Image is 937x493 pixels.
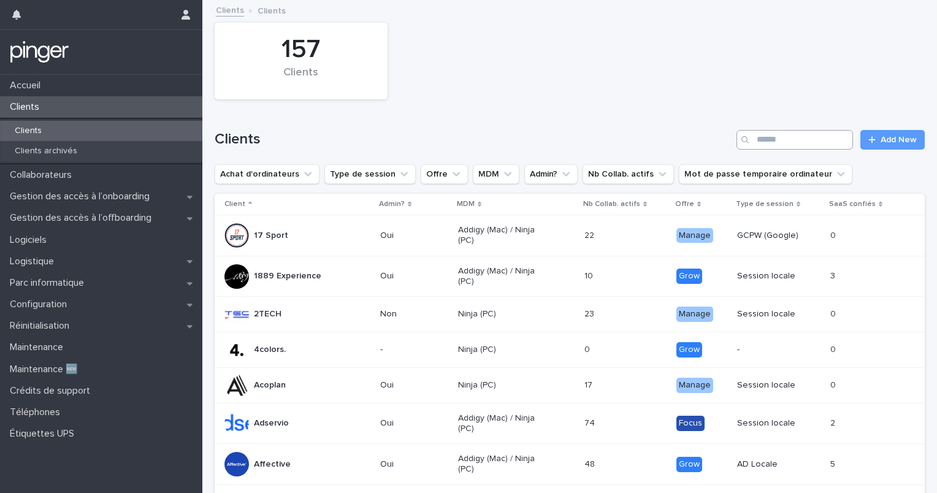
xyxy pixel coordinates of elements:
button: Mot de passe temporaire ordinateur [679,164,852,184]
p: Acoplan [254,380,286,391]
p: 3 [830,269,838,281]
a: Clients [216,2,244,17]
tr: 1889 ExperienceOuiAddigy (Mac) / Ninja (PC)1010 GrowSession locale33 [215,256,925,297]
p: Crédits de support [5,385,100,397]
img: mTgBEunGTSyRkCgitkcU [10,40,69,64]
p: Configuration [5,299,77,310]
tr: 17 SportOuiAddigy (Mac) / Ninja (PC)2222 ManageGCPW (Google)00 [215,215,925,256]
p: - [380,345,448,355]
p: 23 [584,307,597,319]
p: 17 Sport [254,231,288,241]
div: Clients [235,66,367,92]
input: Search [736,130,853,150]
div: Manage [676,307,713,322]
p: 0 [830,342,838,355]
p: Gestion des accès à l’onboarding [5,191,159,202]
p: Ninja (PC) [458,309,546,319]
p: Gestion des accès à l’offboarding [5,212,161,224]
p: Session locale [737,309,820,319]
div: Manage [676,228,713,243]
p: 48 [584,457,597,470]
p: Clients [5,101,49,113]
p: 0 [830,378,838,391]
p: Accueil [5,80,50,91]
p: Client [224,197,245,211]
tr: AdservioOuiAddigy (Mac) / Ninja (PC)7474 FocusSession locale22 [215,403,925,444]
a: Add New [860,130,925,150]
p: Addigy (Mac) / Ninja (PC) [458,454,546,475]
p: Affective [254,459,291,470]
p: Téléphones [5,407,70,418]
tr: 4colors.-Ninja (PC)00 Grow-00 [215,332,925,368]
p: Adservio [254,418,289,429]
button: Offre [421,164,468,184]
p: 2 [830,416,838,429]
p: Réinitialisation [5,320,79,332]
p: Clients [258,3,286,17]
p: 17 [584,378,595,391]
p: Étiquettes UPS [5,428,84,440]
tr: AcoplanOuiNinja (PC)1717 ManageSession locale00 [215,367,925,403]
p: - [737,345,820,355]
p: 22 [584,228,597,241]
p: SaaS confiés [829,197,876,211]
p: Oui [380,271,448,281]
p: Type de session [736,197,794,211]
p: Logiciels [5,234,56,246]
p: 0 [830,307,838,319]
button: Admin? [524,164,578,184]
div: Grow [676,342,702,357]
p: Nb Collab. actifs [583,197,640,211]
p: 10 [584,269,595,281]
p: 0 [830,228,838,241]
p: 74 [584,416,597,429]
p: Offre [675,197,694,211]
p: AD Locale [737,459,820,470]
p: Maintenance [5,342,73,353]
p: Oui [380,380,448,391]
p: Logistique [5,256,64,267]
p: MDM [457,197,475,211]
p: Non [380,309,448,319]
p: Collaborateurs [5,169,82,181]
p: Clients [5,126,52,136]
button: Achat d'ordinateurs [215,164,319,184]
p: Oui [380,459,448,470]
button: MDM [473,164,519,184]
p: Session locale [737,271,820,281]
p: Ninja (PC) [458,345,546,355]
div: Grow [676,457,702,472]
p: Session locale [737,418,820,429]
p: Addigy (Mac) / Ninja (PC) [458,225,546,246]
p: Maintenance 🆕 [5,364,88,375]
p: Oui [380,418,448,429]
p: 4colors. [254,345,286,355]
div: Manage [676,378,713,393]
p: Addigy (Mac) / Ninja (PC) [458,266,546,287]
p: 0 [584,342,592,355]
p: 1889 Experience [254,271,321,281]
p: Oui [380,231,448,241]
button: Type de session [324,164,416,184]
tr: 2TECHNonNinja (PC)2323 ManageSession locale00 [215,297,925,332]
div: Focus [676,416,705,431]
tr: AffectiveOuiAddigy (Mac) / Ninja (PC)4848 GrowAD Locale55 [215,444,925,485]
div: 157 [235,34,367,65]
p: 2TECH [254,309,281,319]
button: Nb Collab. actifs [583,164,674,184]
div: Grow [676,269,702,284]
p: GCPW (Google) [737,231,820,241]
p: Session locale [737,380,820,391]
p: Ninja (PC) [458,380,546,391]
p: Clients archivés [5,146,87,156]
p: Parc informatique [5,277,94,289]
p: 5 [830,457,838,470]
span: Add New [881,136,917,144]
h1: Clients [215,131,732,148]
p: Addigy (Mac) / Ninja (PC) [458,413,546,434]
p: Admin? [379,197,405,211]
